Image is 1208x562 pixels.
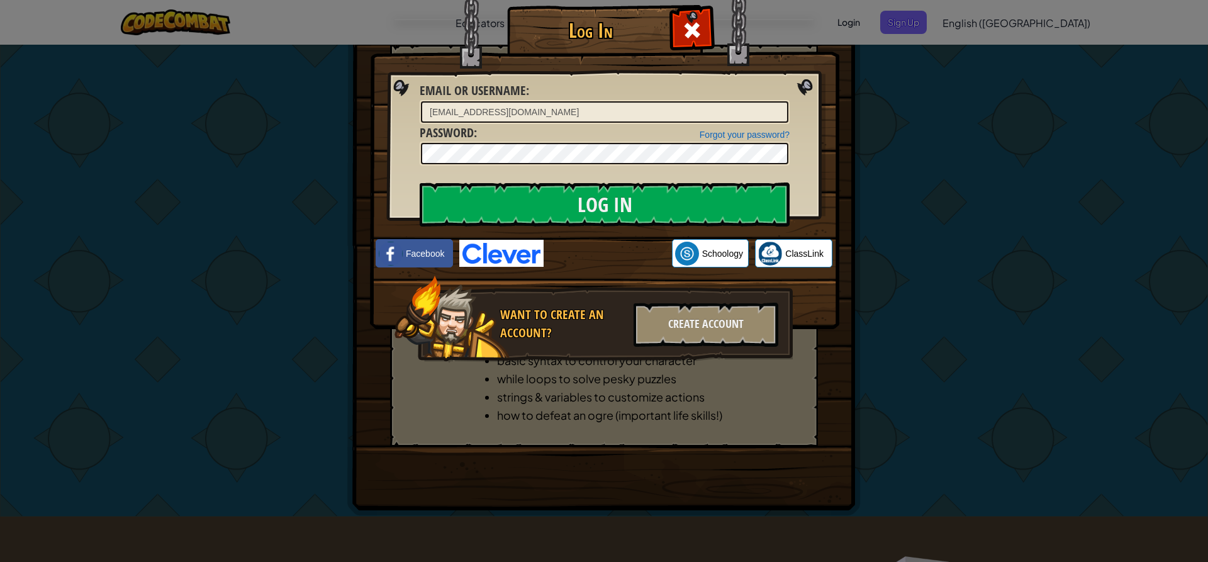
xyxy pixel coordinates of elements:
[700,130,790,140] a: Forgot your password?
[634,303,778,347] div: Create Account
[785,247,824,260] span: ClassLink
[420,82,529,100] label: :
[379,242,403,266] img: facebook_small.png
[675,242,699,266] img: schoology.png
[420,124,477,142] label: :
[544,240,672,267] iframe: Sign in with Google Button
[510,20,671,42] h1: Log In
[420,183,790,227] input: Log In
[500,306,626,342] div: Want to create an account?
[406,247,444,260] span: Facebook
[459,240,544,267] img: clever-logo-blue.png
[420,124,474,141] span: Password
[702,247,743,260] span: Schoology
[420,82,526,99] span: Email or Username
[758,242,782,266] img: classlink-logo-small.png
